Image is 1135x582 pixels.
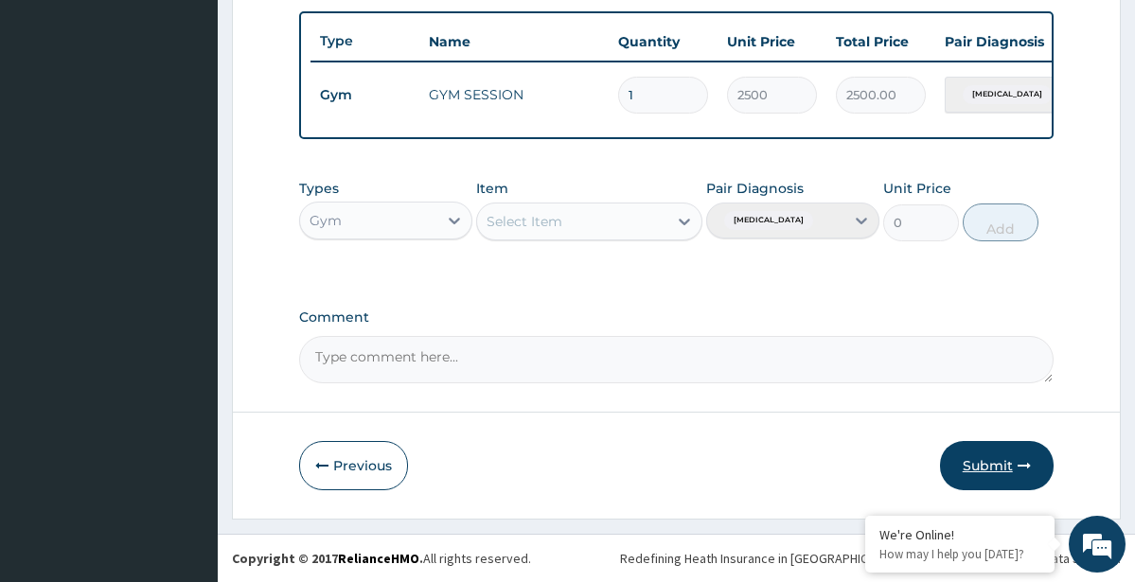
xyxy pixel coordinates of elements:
label: Comment [299,309,1053,326]
img: d_794563401_company_1708531726252_794563401 [35,95,77,142]
a: RelianceHMO [338,550,419,567]
th: Name [419,23,609,61]
button: Add [963,203,1038,241]
div: Gym [310,211,342,230]
div: Minimize live chat window [310,9,356,55]
th: Type [310,24,419,59]
td: Gym [310,78,419,113]
label: Item [476,179,508,198]
textarea: Type your message and hit 'Enter' [9,384,361,450]
th: Total Price [826,23,935,61]
div: Redefining Heath Insurance in [GEOGRAPHIC_DATA] using Telemedicine and Data Science! [620,549,1121,568]
strong: Copyright © 2017 . [232,550,423,567]
label: Unit Price [883,179,951,198]
th: Quantity [609,23,718,61]
footer: All rights reserved. [218,534,1135,582]
span: We're online! [110,172,261,363]
p: How may I help you today? [879,546,1040,562]
label: Types [299,181,339,197]
div: Chat with us now [98,106,318,131]
button: Previous [299,441,408,490]
label: Pair Diagnosis [706,179,804,198]
div: Select Item [487,212,562,231]
button: Submit [940,441,1054,490]
div: We're Online! [879,526,1040,543]
td: GYM SESSION [419,76,609,114]
th: Unit Price [718,23,826,61]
